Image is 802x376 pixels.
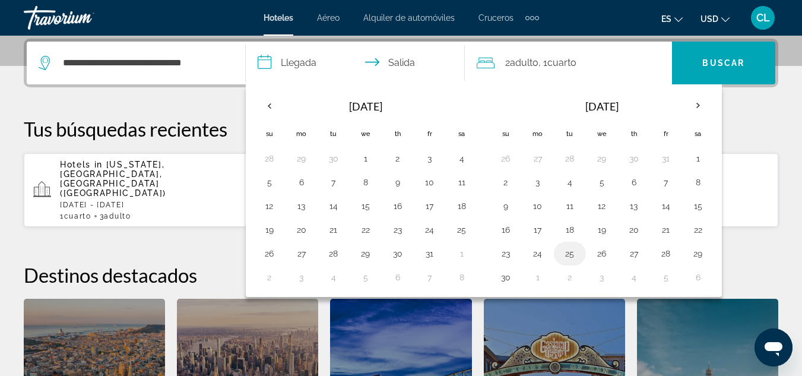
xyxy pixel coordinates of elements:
[260,198,279,214] button: Day 12
[625,198,643,214] button: Day 13
[496,222,515,238] button: Day 16
[560,222,579,238] button: Day 18
[324,198,343,214] button: Day 14
[689,245,708,262] button: Day 29
[657,150,676,167] button: Day 31
[625,245,643,262] button: Day 27
[747,5,778,30] button: User Menu
[510,57,538,68] span: Adulto
[388,198,407,214] button: Day 16
[592,150,611,167] button: Day 29
[682,92,714,119] button: Next month
[253,92,286,119] button: Previous month
[324,222,343,238] button: Day 21
[286,92,446,121] th: [DATE]
[657,174,676,191] button: Day 7
[505,55,538,71] span: 2
[657,198,676,214] button: Day 14
[324,269,343,286] button: Day 4
[356,269,375,286] button: Day 5
[388,269,407,286] button: Day 6
[420,150,439,167] button: Day 3
[689,174,708,191] button: Day 8
[478,13,513,23] a: Cruceros
[292,269,311,286] button: Day 3
[700,10,730,27] button: Change currency
[689,269,708,286] button: Day 6
[756,12,770,24] span: CL
[264,13,293,23] a: Hoteles
[356,245,375,262] button: Day 29
[24,117,778,141] p: Tus búsquedas recientes
[356,174,375,191] button: Day 8
[452,150,471,167] button: Day 4
[356,222,375,238] button: Day 22
[452,174,471,191] button: Day 11
[560,198,579,214] button: Day 11
[260,150,279,167] button: Day 28
[246,42,465,84] button: Check in and out dates
[24,2,142,33] a: Travorium
[702,58,744,68] span: Buscar
[317,13,340,23] a: Aéreo
[528,198,547,214] button: Day 10
[292,150,311,167] button: Day 29
[592,222,611,238] button: Day 19
[528,245,547,262] button: Day 24
[292,198,311,214] button: Day 13
[388,150,407,167] button: Day 2
[592,198,611,214] button: Day 12
[560,174,579,191] button: Day 4
[27,42,775,84] div: Search widget
[60,160,103,169] span: Hotels in
[538,55,576,71] span: , 1
[420,245,439,262] button: Day 31
[260,269,279,286] button: Day 2
[592,174,611,191] button: Day 5
[452,222,471,238] button: Day 25
[324,150,343,167] button: Day 30
[292,174,311,191] button: Day 6
[592,269,611,286] button: Day 3
[356,150,375,167] button: Day 1
[420,198,439,214] button: Day 17
[755,328,793,366] iframe: Botón para iniciar la ventana de mensajería
[388,245,407,262] button: Day 30
[260,222,279,238] button: Day 19
[528,150,547,167] button: Day 27
[64,212,91,220] span: Cuarto
[496,245,515,262] button: Day 23
[496,174,515,191] button: Day 2
[672,42,775,84] button: Buscar
[60,212,91,220] span: 1
[324,174,343,191] button: Day 7
[100,212,131,220] span: 3
[700,14,718,24] span: USD
[625,174,643,191] button: Day 6
[592,245,611,262] button: Day 26
[496,150,515,167] button: Day 26
[292,222,311,238] button: Day 20
[657,269,676,286] button: Day 5
[388,222,407,238] button: Day 23
[528,222,547,238] button: Day 17
[625,269,643,286] button: Day 4
[625,150,643,167] button: Day 30
[689,222,708,238] button: Day 22
[260,174,279,191] button: Day 5
[24,263,778,287] h2: Destinos destacados
[547,57,576,68] span: Cuarto
[363,13,455,23] a: Alquiler de automóviles
[420,174,439,191] button: Day 10
[452,198,471,214] button: Day 18
[388,174,407,191] button: Day 9
[260,245,279,262] button: Day 26
[661,14,671,24] span: es
[292,245,311,262] button: Day 27
[525,8,539,27] button: Extra navigation items
[528,269,547,286] button: Day 1
[356,198,375,214] button: Day 15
